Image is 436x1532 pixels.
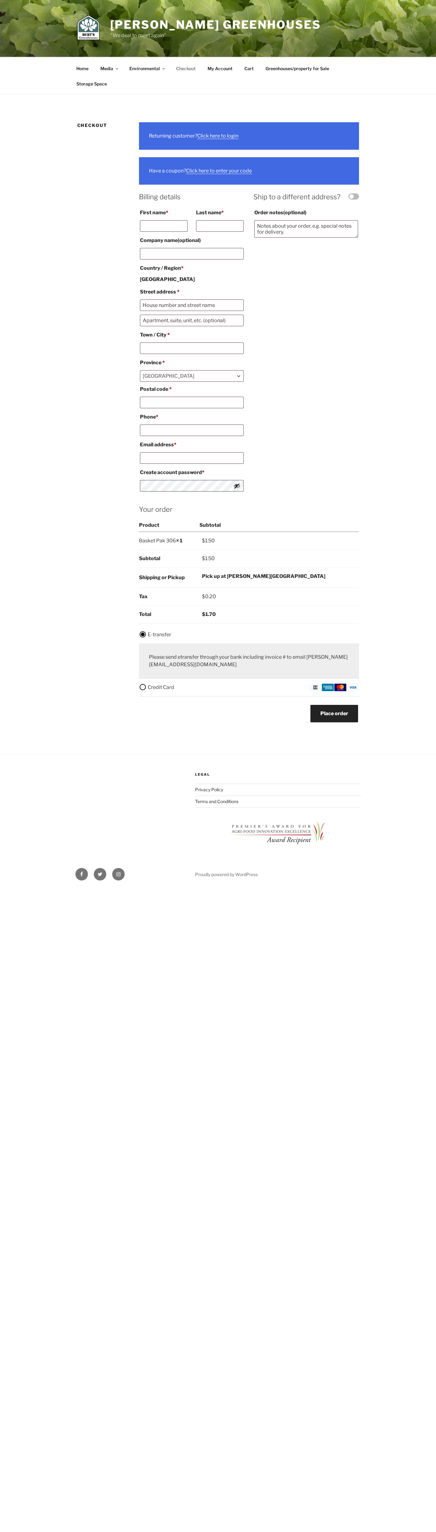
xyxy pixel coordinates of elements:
[171,61,201,76] a: Checkout
[77,122,122,128] h1: Checkout
[202,61,238,76] a: My Account
[186,168,252,174] a: Enter your coupon code
[197,133,238,139] a: Click here to login
[71,61,94,76] a: Home
[71,76,113,91] a: Storage Space
[110,18,321,32] a: [PERSON_NAME] Greenhouses
[110,32,321,39] p: "We deal to meet again"
[95,61,123,76] a: Media
[195,787,223,792] a: Privacy Policy
[71,61,365,91] nav: Top Menu
[239,61,259,76] a: Cart
[139,192,359,723] form: Checkout
[195,872,258,877] a: Proudly powered by WordPress
[75,764,361,868] aside: Footer
[195,784,361,807] nav: Legal
[124,61,170,76] a: Environmental
[75,868,178,883] nav: Footer Social Links Menu
[195,799,238,804] a: Terms and Conditions
[139,157,359,185] div: Have a coupon?
[260,61,335,76] a: Greenhouses/property for Sale
[139,122,359,150] div: Returning customer?
[77,15,99,40] img: Burt's Greenhouses
[195,772,361,777] h2: Legal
